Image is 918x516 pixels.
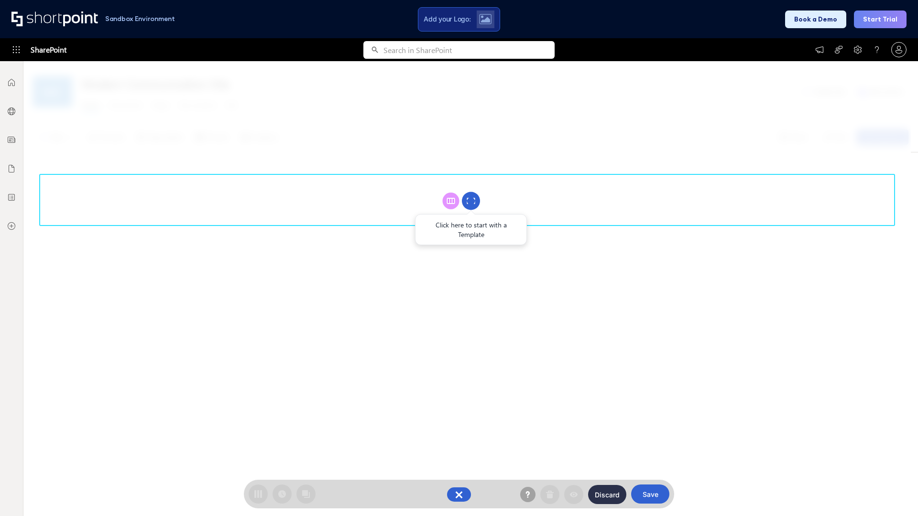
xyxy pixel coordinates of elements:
[31,38,66,61] span: SharePoint
[383,41,555,59] input: Search in SharePoint
[105,16,175,21] h1: Sandbox Environment
[588,485,626,504] button: Discard
[424,15,470,23] span: Add your Logo:
[631,484,669,504] button: Save
[479,14,492,24] img: Upload logo
[854,11,907,28] button: Start Trial
[870,470,918,516] iframe: Chat Widget
[785,11,846,28] button: Book a Demo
